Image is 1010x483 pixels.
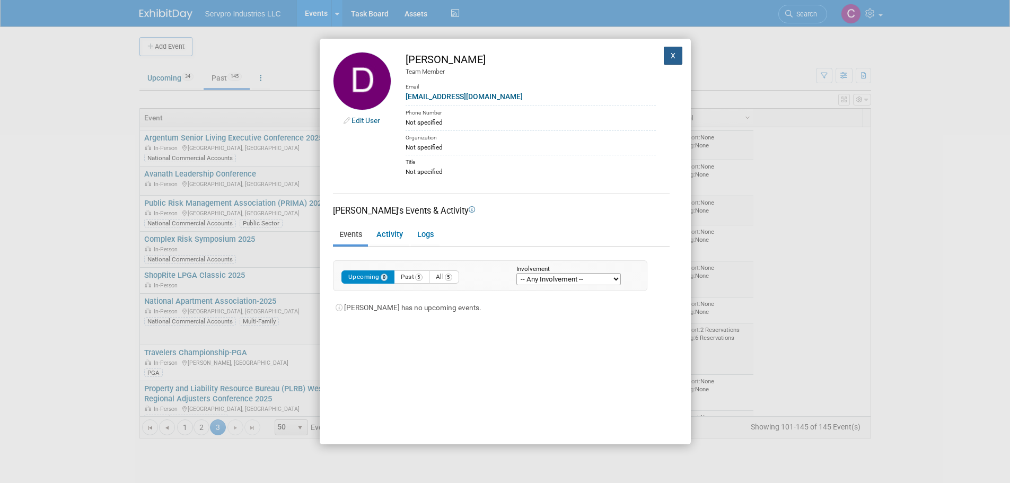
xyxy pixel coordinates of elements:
div: [PERSON_NAME]'s Events & Activity [333,205,670,217]
div: Involvement [516,266,631,273]
button: X [664,47,683,65]
div: Phone Number [406,106,656,118]
div: Not specified [406,143,656,152]
span: 5 [445,274,452,281]
div: Not specified [406,167,656,177]
span: 0 [381,274,388,281]
a: Edit User [352,116,380,125]
div: Title [406,155,656,167]
span: 5 [415,274,423,281]
img: Dave Williams [333,52,391,110]
div: [PERSON_NAME] has no upcoming events. [333,291,670,313]
button: All5 [429,270,459,284]
button: Past5 [394,270,429,284]
a: Activity [370,226,409,244]
a: [EMAIL_ADDRESS][DOMAIN_NAME] [406,92,523,101]
div: Team Member [406,67,656,76]
a: Logs [411,226,440,244]
a: Events [333,226,368,244]
div: Organization [406,130,656,143]
button: Upcoming0 [341,270,395,284]
div: Not specified [406,118,656,127]
div: [PERSON_NAME] [406,52,656,67]
div: Email [406,76,656,91]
